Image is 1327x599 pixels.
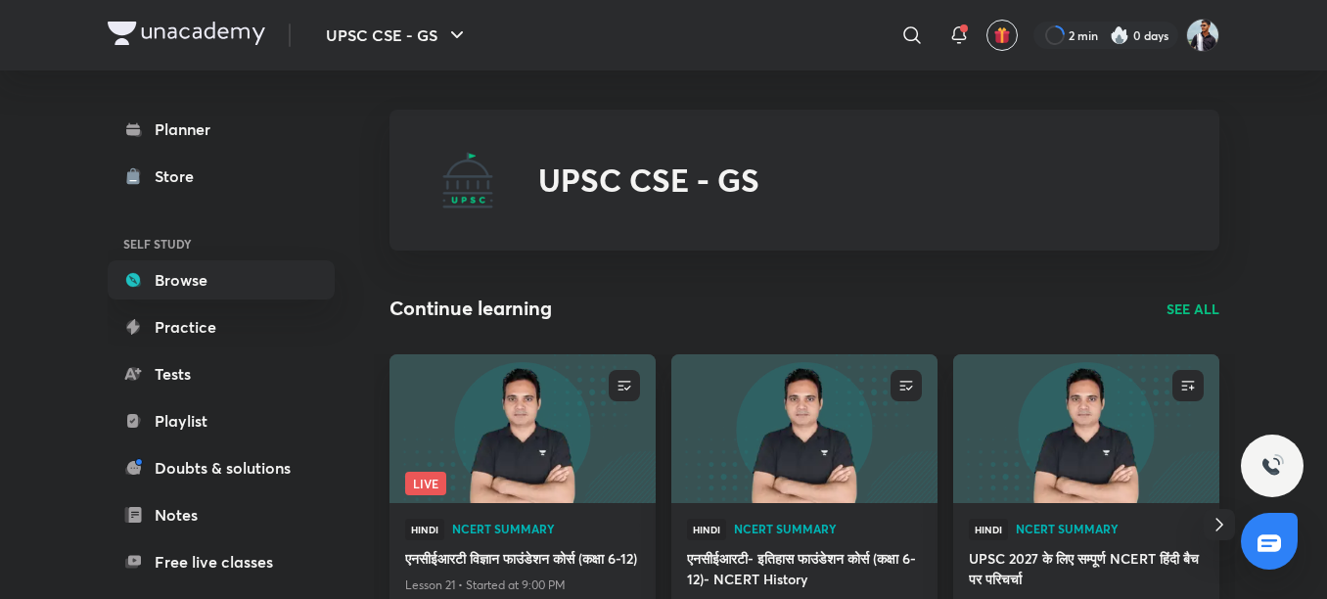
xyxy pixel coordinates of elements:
h6: SELF STUDY [108,227,335,260]
h2: Continue learning [389,294,552,323]
a: NCERT Summary [1016,523,1204,536]
a: Free live classes [108,542,335,581]
a: Notes [108,495,335,534]
img: streak [1110,25,1129,45]
img: ttu [1260,454,1284,478]
span: Hindi [405,519,444,540]
button: UPSC CSE - GS [314,16,480,55]
span: Live [405,472,446,495]
a: Practice [108,307,335,346]
a: UPSC 2027 के लिए सम्पूर्ण NCERT हिंदी बैच पर परिचर्चा [969,548,1204,593]
span: Hindi [687,519,726,540]
span: NCERT Summary [1016,523,1204,534]
span: NCERT Summary [452,523,640,534]
a: Company Logo [108,22,265,50]
a: NCERT Summary [452,523,640,536]
span: Hindi [969,519,1008,540]
a: Planner [108,110,335,149]
a: Playlist [108,401,335,440]
img: Hitesh Kumar [1186,19,1219,52]
a: NCERT Summary [734,523,922,536]
img: new-thumbnail [950,352,1221,504]
img: UPSC CSE - GS [436,149,499,211]
a: एनसीईआरटी- इतिहास फाउंडेशन कोर्स (कक्षा 6-12)- NCERT History [687,548,922,593]
div: Store [155,164,206,188]
a: Tests [108,354,335,393]
a: Doubts & solutions [108,448,335,487]
a: Store [108,157,335,196]
p: Lesson 21 • Started at 9:00 PM [405,573,640,598]
a: new-thumbnail [953,354,1219,503]
a: एनसीईआरटी विज्ञान फाउंडेशन कोर्स (कक्षा 6-12) [405,548,640,573]
a: new-thumbnail [671,354,938,503]
img: new-thumbnail [387,352,658,504]
img: avatar [993,26,1011,44]
img: Company Logo [108,22,265,45]
img: new-thumbnail [668,352,939,504]
a: Browse [108,260,335,299]
button: avatar [986,20,1018,51]
span: NCERT Summary [734,523,922,534]
h2: UPSC CSE - GS [538,161,759,199]
a: SEE ALL [1167,299,1219,319]
a: new-thumbnailLive [389,354,656,503]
